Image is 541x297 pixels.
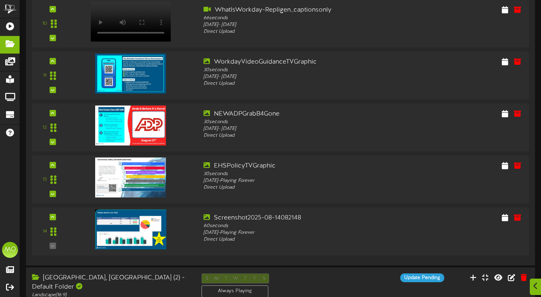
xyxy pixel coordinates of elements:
[204,15,399,22] div: 66 seconds
[95,209,166,249] img: 2185bd95-fa37-482c-9640-0d4e583bfd7d.png
[43,124,47,131] div: 12
[32,273,190,292] div: [GEOGRAPHIC_DATA], [GEOGRAPHIC_DATA] (2) - Default Folder
[204,6,399,15] div: WhatIsWorkday-Repligen_captionsonly
[202,285,268,297] div: Always Playing
[204,171,399,177] div: 30 seconds
[42,20,47,27] div: 10
[95,106,166,146] img: 8c26877c-0fea-4433-88f3-7ceb1b1d1f63.jpg
[204,28,399,35] div: Direct Upload
[204,132,399,139] div: Direct Upload
[204,177,399,184] div: [DATE] - Playing Forever
[204,161,399,171] div: EHSPolicyTVGraphic
[204,58,399,67] div: WorkdayVideoGuidanceTVGraphic
[400,273,444,282] div: Update Pending
[204,184,399,191] div: Direct Upload
[43,72,46,79] div: 11
[204,229,399,236] div: [DATE] - Playing Forever
[95,54,166,94] img: 6ffdeb20-52ae-49eb-96e2-519ea0731480.jpg
[204,67,399,74] div: 30 seconds
[204,74,399,80] div: [DATE] - [DATE]
[204,110,399,119] div: NEWADPGrabB4Gone
[204,213,399,223] div: Screenshot2025-08-14082148
[43,176,47,183] div: 13
[204,126,399,132] div: [DATE] - [DATE]
[43,228,47,235] div: 14
[204,236,399,243] div: Direct Upload
[204,80,399,87] div: Direct Upload
[2,242,18,258] div: MO
[204,119,399,126] div: 30 seconds
[204,223,399,229] div: 60 seconds
[95,157,166,197] img: fe273f80-0db4-4700-adac-28b4329ab292.png
[204,22,399,28] div: [DATE] - [DATE]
